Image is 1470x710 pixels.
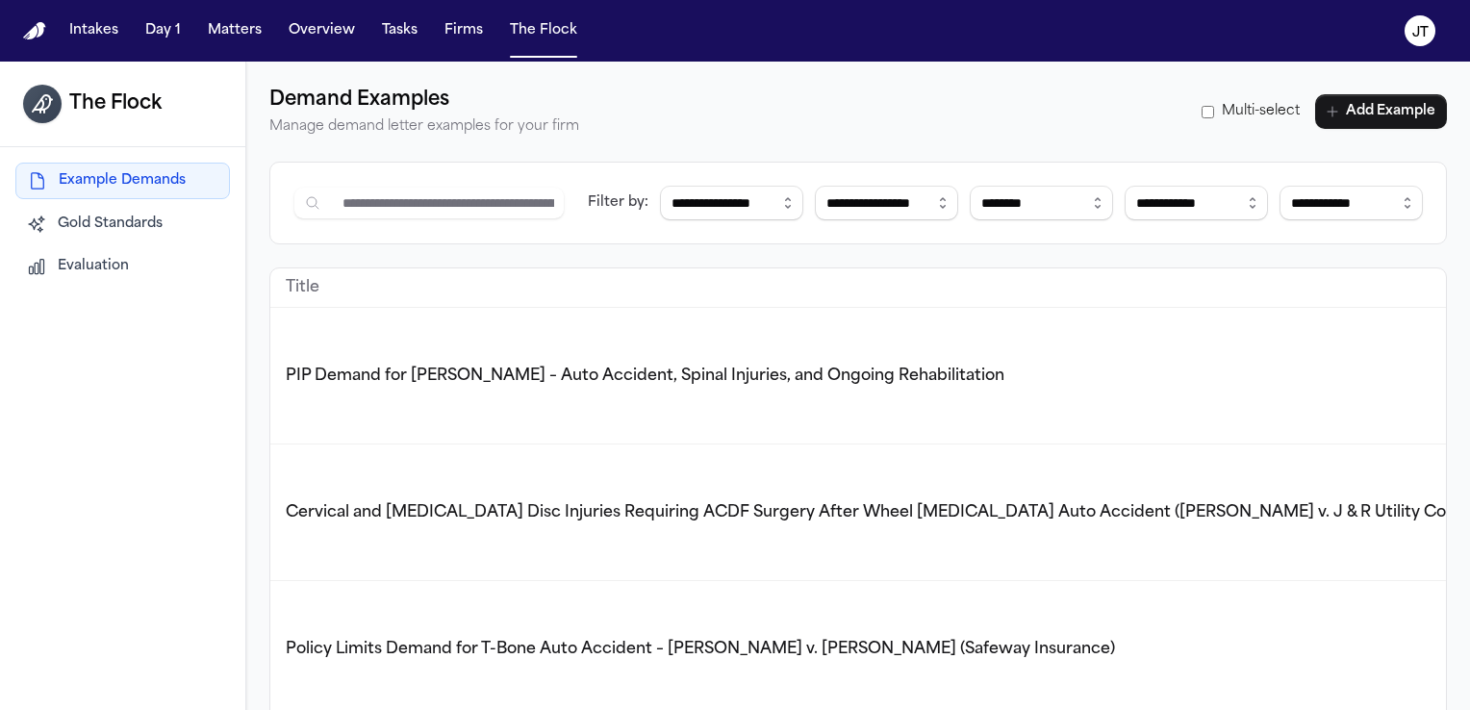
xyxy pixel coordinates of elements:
button: Example Demands [15,163,230,199]
span: Policy Limits Demand for T-Bone Auto Accident – [PERSON_NAME] v. [PERSON_NAME] (Safeway Insurance) [286,642,1115,657]
button: Evaluation [15,249,230,284]
button: The Flock [502,13,585,48]
button: Day 1 [138,13,189,48]
span: PIP Demand for [PERSON_NAME] – Auto Accident, Spinal Injuries, and Ongoing Rehabilitation [286,368,1004,384]
a: Home [23,22,46,40]
button: PIP Demand for [PERSON_NAME] – Auto Accident, Spinal Injuries, and Ongoing Rehabilitation [274,365,1004,388]
img: Finch Logo [23,22,46,40]
h1: The Flock [69,89,162,119]
span: Multi-select [1222,102,1300,121]
button: Overview [281,13,363,48]
p: Manage demand letter examples for your firm [269,115,579,139]
button: Intakes [62,13,126,48]
span: Gold Standards [58,215,163,234]
h1: Demand Examples [269,85,579,115]
div: Filter by: [588,193,648,213]
button: Firms [437,13,491,48]
span: Example Demands [59,171,186,190]
button: Tasks [374,13,425,48]
input: Multi-select [1202,106,1214,118]
span: Evaluation [58,257,129,276]
button: Matters [200,13,269,48]
button: Gold Standards [15,207,230,241]
button: Add Example [1315,94,1447,129]
button: Policy Limits Demand for T-Bone Auto Accident – [PERSON_NAME] v. [PERSON_NAME] (Safeway Insurance) [274,638,1115,661]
